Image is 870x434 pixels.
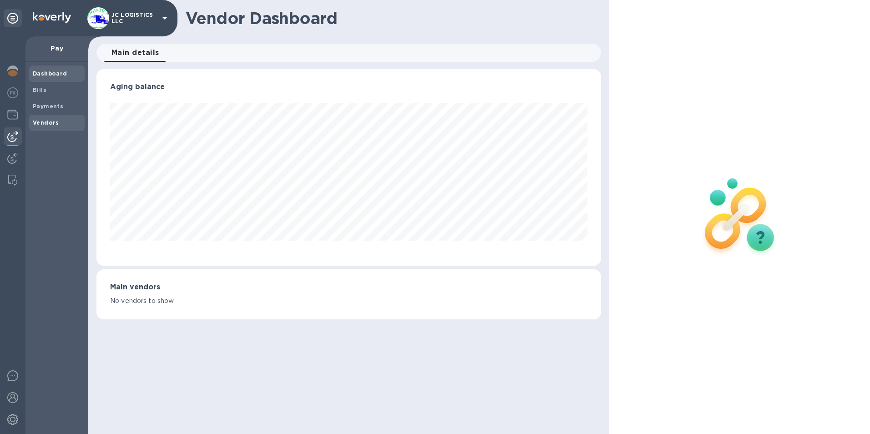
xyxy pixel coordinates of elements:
[110,283,587,292] h3: Main vendors
[33,86,46,93] b: Bills
[7,87,18,98] img: Foreign exchange
[33,103,63,110] b: Payments
[4,9,22,27] div: Unpin categories
[111,12,157,25] p: JC LOGISTICS LLC
[7,109,18,120] img: Wallets
[33,12,71,23] img: Logo
[110,83,587,91] h3: Aging balance
[111,46,159,59] span: Main details
[33,119,59,126] b: Vendors
[33,44,81,53] p: Pay
[33,70,67,77] b: Dashboard
[110,296,587,306] p: No vendors to show
[186,9,595,28] h1: Vendor Dashboard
